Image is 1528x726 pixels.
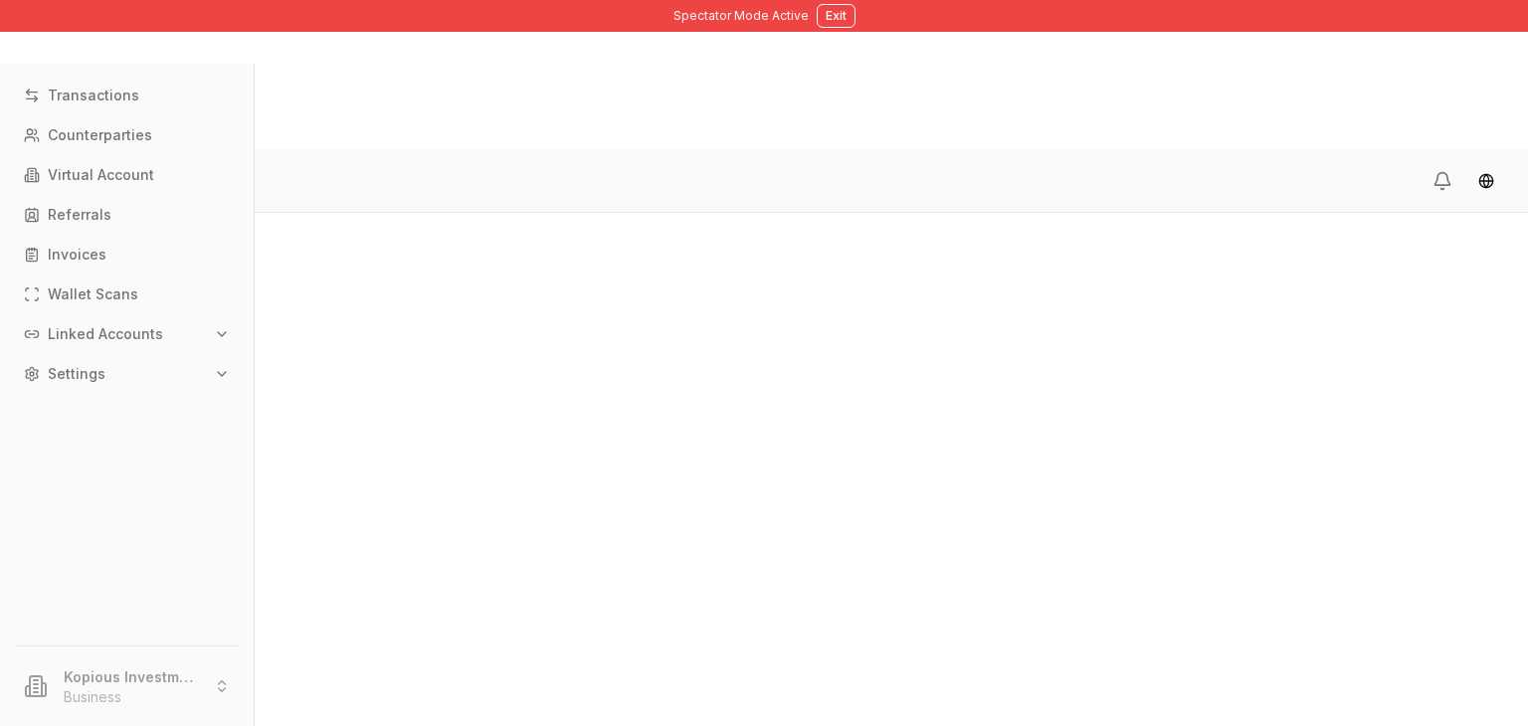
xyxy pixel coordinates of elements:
[16,358,238,390] button: Settings
[16,239,238,271] a: Invoices
[48,367,105,381] p: Settings
[16,278,238,310] a: Wallet Scans
[48,168,154,182] p: Virtual Account
[48,287,138,301] p: Wallet Scans
[48,248,106,262] p: Invoices
[48,208,111,222] p: Referrals
[48,327,163,341] p: Linked Accounts
[16,159,238,191] a: Virtual Account
[16,318,238,350] button: Linked Accounts
[16,199,238,231] a: Referrals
